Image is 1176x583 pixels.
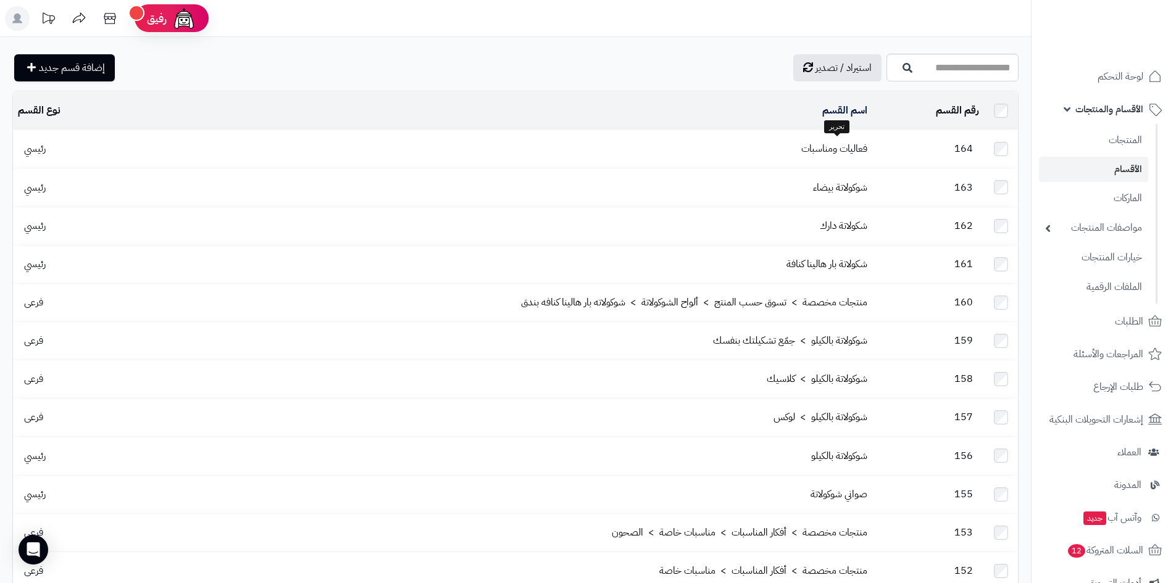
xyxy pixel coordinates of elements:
span: رئيسي [18,218,52,233]
span: 162 [948,218,979,233]
a: استيراد / تصدير [793,54,882,81]
span: رفيق [147,11,167,26]
a: شكولاتة بار هالينا كنافة [786,257,867,271]
a: المدونة [1039,470,1169,500]
span: السلات المتروكة [1067,542,1143,559]
span: فرعى [18,410,49,424]
a: وآتس آبجديد [1039,503,1169,532]
span: فرعى [18,295,49,310]
a: إشعارات التحويلات البنكية [1039,405,1169,434]
a: طلبات الإرجاع [1039,372,1169,402]
span: رئيسي [18,180,52,195]
a: الأقسام [1039,157,1148,182]
span: إضافة قسم جديد [39,60,105,75]
a: شوكولاتة بالكيلو > جمّع تشكيلتك بنفسك [713,333,867,348]
span: الطلبات [1115,313,1143,330]
img: logo-2.png [1092,33,1164,59]
a: شوكولاتة بالكيلو [811,449,867,463]
img: ai-face.png [172,6,196,31]
div: تحرير [824,120,849,134]
span: 12 [1068,544,1085,558]
span: 159 [948,333,979,348]
span: لوحة التحكم [1098,68,1143,85]
span: 160 [948,295,979,310]
a: شوكولاتة بالكيلو > لوكس [774,410,867,424]
a: منتجات مخصصة > أفكار المناسبات > مناسبات خاصة > الصحون [612,525,867,540]
a: السلات المتروكة12 [1039,535,1169,565]
span: 152 [948,563,979,578]
span: 155 [948,487,979,502]
a: منتجات مخصصة > أفكار المناسبات > مناسبات خاصة [659,563,867,578]
span: وآتس آب [1082,509,1141,526]
span: فرعى [18,333,49,348]
a: المراجعات والأسئلة [1039,339,1169,369]
span: رئيسي [18,257,52,271]
a: الطلبات [1039,307,1169,336]
td: نوع القسم [13,92,123,130]
a: شوكولاتة بالكيلو > كلاسيك [767,371,867,386]
span: فرعى [18,371,49,386]
a: فعاليات ومناسبات [801,141,867,156]
div: Open Intercom Messenger [19,535,48,564]
span: 153 [948,525,979,540]
a: المنتجات [1039,127,1148,154]
span: إشعارات التحويلات البنكية [1049,411,1143,428]
span: رئيسي [18,487,52,502]
span: طلبات الإرجاع [1093,378,1143,395]
a: مواصفات المنتجات [1039,215,1148,241]
span: المدونة [1114,476,1141,494]
span: 156 [948,449,979,463]
span: العملاء [1117,444,1141,461]
a: منتجات مخصصة > تسوق حسب المنتج > ألواح الشوكولاتة > شوكولاته بار هالينا كنافه بندق [521,295,867,310]
a: العملاء [1039,437,1169,467]
span: استيراد / تصدير [815,60,872,75]
span: 158 [948,371,979,386]
span: فرعى [18,563,49,578]
div: رقم القسم [877,104,979,118]
span: 157 [948,410,979,424]
span: 164 [948,141,979,156]
a: اسم القسم [822,103,867,118]
span: فرعى [18,525,49,540]
span: المراجعات والأسئلة [1074,345,1143,363]
a: شوكولاتة بيضاء [813,180,867,195]
a: الملفات الرقمية [1039,274,1148,300]
span: الأقسام والمنتجات [1075,101,1143,118]
a: خيارات المنتجات [1039,244,1148,271]
span: جديد [1083,511,1106,525]
a: إضافة قسم جديد [14,54,115,81]
span: 161 [948,257,979,271]
a: تحديثات المنصة [33,6,64,34]
a: الماركات [1039,185,1148,212]
a: صواني شوكولاتة [811,487,867,502]
a: لوحة التحكم [1039,62,1169,91]
span: رئيسي [18,449,52,463]
a: شكولاتة دارك [820,218,867,233]
span: 163 [948,180,979,195]
span: رئيسي [18,141,52,156]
